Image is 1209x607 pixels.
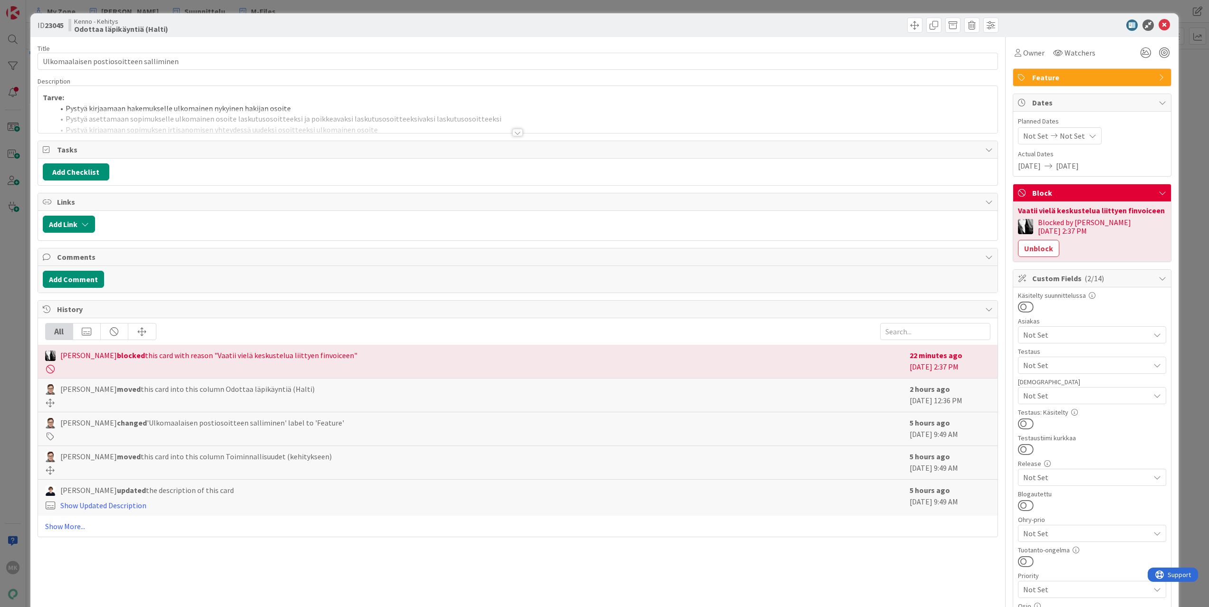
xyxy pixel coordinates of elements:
[1018,219,1033,234] img: KV
[910,418,950,427] b: 5 hours ago
[117,452,141,461] b: moved
[1018,292,1166,299] div: Käsitelty suunnittelussa
[1018,547,1166,553] div: Tuotanto-ongelma
[1023,47,1045,58] span: Owner
[910,383,990,407] div: [DATE] 12:36 PM
[1032,72,1154,83] span: Feature
[1018,379,1166,385] div: [DEMOGRAPHIC_DATA]
[74,25,168,33] b: Odottaa läpikäyntiä (Halti)
[45,351,56,361] img: KV
[1018,207,1166,214] div: Vaatii vielä keskustelua liittyen finvoiceen
[45,384,56,395] img: SM
[1023,472,1150,483] span: Not Set
[1018,516,1166,523] div: Ohry-prio
[38,44,50,53] label: Title
[1065,47,1095,58] span: Watchers
[1023,360,1150,371] span: Not Set
[45,452,56,462] img: SM
[60,350,357,361] span: [PERSON_NAME] this card with reason "Vaatii vielä keskustelua liittyen finvoiceen"
[45,521,991,532] a: Show More...
[1023,583,1145,596] span: Not Set
[1032,273,1154,284] span: Custom Fields
[1084,274,1104,283] span: ( 2/14 )
[1018,149,1166,159] span: Actual Dates
[45,20,64,30] b: 23045
[60,383,315,395] span: [PERSON_NAME] this card into this column Odottaa läpikäyntiä (Halti)
[38,77,70,85] span: Description
[43,216,95,233] button: Add Link
[45,485,56,496] img: MT
[1018,572,1166,579] div: Priority
[910,485,950,495] b: 5 hours ago
[1032,97,1154,108] span: Dates
[910,452,950,461] b: 5 hours ago
[43,271,104,288] button: Add Comment
[1018,160,1041,171] span: [DATE]
[60,484,234,496] span: [PERSON_NAME] the description of this card
[57,144,981,155] span: Tasks
[1023,527,1145,540] span: Not Set
[1056,160,1079,171] span: [DATE]
[38,53,998,70] input: type card name here...
[74,18,168,25] span: Kenno - Kehitys
[880,323,990,340] input: Search...
[38,19,64,31] span: ID
[1018,435,1166,441] div: Testaustiimi kurkkaa
[1018,409,1166,416] div: Testaus: Käsitelty
[1023,329,1150,341] span: Not Set
[1018,348,1166,355] div: Testaus
[1038,218,1166,235] div: Blocked by [PERSON_NAME] [DATE] 2:37 PM
[57,303,981,315] span: History
[1032,187,1154,199] span: Block
[46,323,73,340] div: All
[45,418,56,428] img: SM
[20,1,43,13] span: Support
[910,384,950,394] b: 2 hours ago
[54,103,993,114] li: Pystyä kirjaamaan hakemukselle ulkomainen nykyinen hakijan osoite
[910,417,990,441] div: [DATE] 9:49 AM
[60,451,332,462] span: [PERSON_NAME] this card into this column Toiminnallisuudet (kehitykseen)
[1018,240,1059,257] button: Unblock
[1018,318,1166,324] div: Asiakas
[57,196,981,208] span: Links
[117,384,141,394] b: moved
[117,485,146,495] b: updated
[1060,130,1085,142] span: Not Set
[1018,491,1166,497] div: Blogautettu
[43,163,109,180] button: Add Checklist
[910,350,990,373] div: [DATE] 2:37 PM
[57,251,981,263] span: Comments
[43,93,64,102] strong: Tarve:
[910,451,990,474] div: [DATE] 9:49 AM
[60,501,146,510] a: Show Updated Description
[910,484,990,511] div: [DATE] 9:49 AM
[117,351,145,360] b: blocked
[1023,130,1048,142] span: Not Set
[60,417,344,428] span: [PERSON_NAME] 'Ulkomaalaisen postiosoitteen salliminen' label to 'Feature'
[117,418,147,427] b: changed
[910,351,962,360] b: 22 minutes ago
[1018,460,1166,467] div: Release
[1018,116,1166,126] span: Planned Dates
[1023,390,1150,401] span: Not Set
